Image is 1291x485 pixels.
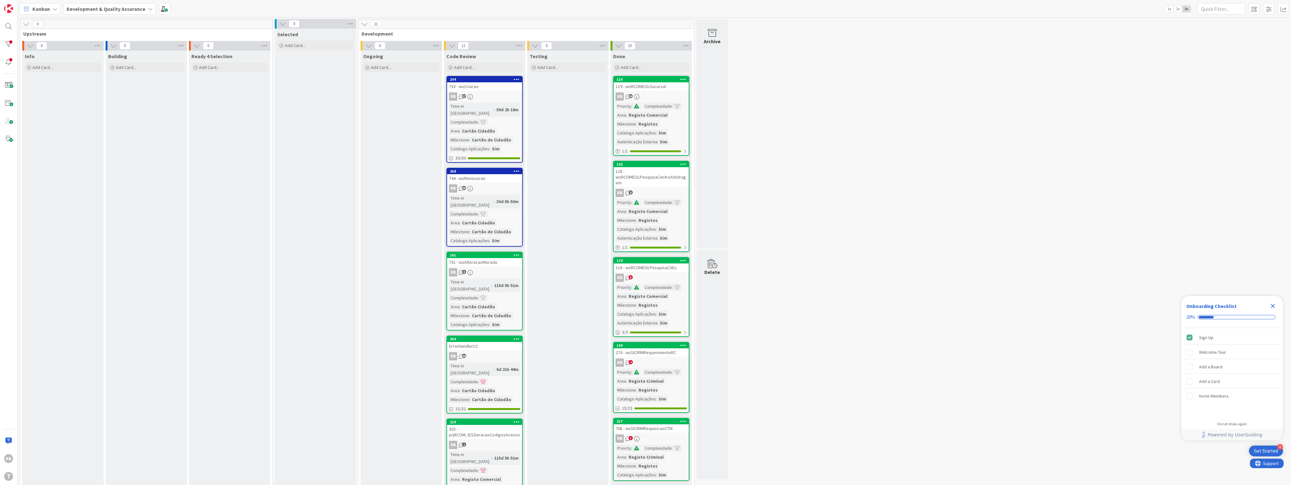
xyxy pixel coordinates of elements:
[462,94,466,98] span: 27
[672,199,673,206] span: :
[672,445,673,452] span: :
[1186,302,1237,310] div: Onboarding Checklist
[493,454,520,461] div: 115d 5h 51m
[495,198,520,205] div: 30d 5h 50m
[447,174,522,182] div: 744 - wsRenovacao
[492,454,493,461] span: :
[469,396,470,403] span: :
[627,454,665,461] div: Registo Criminal
[1199,392,1229,400] div: Invite Members
[672,103,673,110] span: :
[614,161,689,187] div: 125118 - wsRCOMEOLPesquisaCentroArbitragem
[616,359,624,367] div: RB
[614,419,689,433] div: 237708 - wsSICRIMRequisicaoCTM
[478,378,479,385] span: :
[643,103,672,110] div: Complexidade
[616,302,636,309] div: Milestone
[492,282,493,289] span: :
[191,53,232,59] span: Ready 4 Selection
[447,77,522,82] div: 244
[277,31,298,38] span: Selected
[447,352,522,360] div: RB
[446,53,476,59] span: Code Review
[478,119,479,126] span: :
[449,219,459,226] div: Area
[616,226,656,233] div: Catalogo Aplicações
[616,274,624,282] div: RB
[449,127,459,134] div: Area
[449,145,489,152] div: Catalogo Aplicações
[616,319,657,326] div: Autenticação Externa
[626,454,627,461] span: :
[1182,6,1191,12] span: 3x
[455,406,466,412] span: 32/32
[1184,345,1281,359] div: Welcome Tour is incomplete.
[616,293,626,300] div: Area
[470,228,513,235] div: Cartão de Cidadão
[493,282,520,289] div: 115d 5h 51m
[449,467,478,474] div: Complexidade
[1249,446,1283,456] div: Open Get Started checklist, remaining modules: 4
[637,120,659,127] div: Registos
[447,268,522,277] div: RB
[1184,389,1281,403] div: Invite Members is incomplete.
[643,369,672,376] div: Complexidade
[449,396,469,403] div: Milestone
[449,387,459,394] div: Area
[32,20,43,28] span: 0
[363,53,383,59] span: Ongoing
[627,208,669,215] div: Registo Comercial
[643,445,672,452] div: Complexidade
[537,65,558,70] span: Add Card...
[478,467,479,474] span: :
[449,278,492,292] div: Time in [GEOGRAPHIC_DATA]
[371,65,391,70] span: Add Card...
[447,336,522,350] div: 394ErrorHandlerCC
[1254,448,1278,454] div: Get Started
[614,77,689,91] div: 126119 - wsRCOMEOLSucursal
[1199,378,1220,385] div: Add a Card
[494,198,495,205] span: :
[490,237,501,244] div: Sim
[626,293,627,300] span: :
[449,303,459,310] div: Area
[614,258,689,272] div: 124116 - wsRCOMEOLPesquisaCAEs
[614,343,689,357] div: 149274 - wsSICRIMRequerimentoRC
[490,321,501,328] div: Sim
[4,472,13,481] div: T
[470,396,513,403] div: Cartão de Cidadão
[657,471,668,478] div: Sim
[613,53,625,59] span: Done
[657,235,658,242] span: :
[447,336,522,342] div: 394
[489,321,490,328] span: :
[616,129,656,136] div: Catalogo Aplicações
[1184,331,1281,345] div: Sign Up is complete.
[1217,421,1247,427] div: Do not show again
[672,284,673,291] span: :
[450,420,522,424] div: 220
[449,92,457,101] div: RB
[705,268,720,276] div: Delete
[447,252,522,258] div: 161
[462,354,466,358] span: 18
[616,471,656,478] div: Catalogo Aplicações
[658,235,669,242] div: Sim
[458,42,469,50] span: 11
[614,424,689,433] div: 708 - wsSICRIMRequisicaoCTM
[32,5,50,13] span: Kanban
[462,186,466,190] span: 18
[199,65,219,70] span: Add Card...
[449,103,494,117] div: Time in [GEOGRAPHIC_DATA]
[1198,3,1245,15] input: Quick Filter...
[616,189,624,197] div: RB
[627,378,665,385] div: Registo Criminal
[616,434,624,443] div: RB
[447,342,522,350] div: ErrorHandlerCC
[450,337,522,341] div: 394
[1181,429,1283,441] div: Footer
[636,462,637,469] span: :
[614,258,689,263] div: 124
